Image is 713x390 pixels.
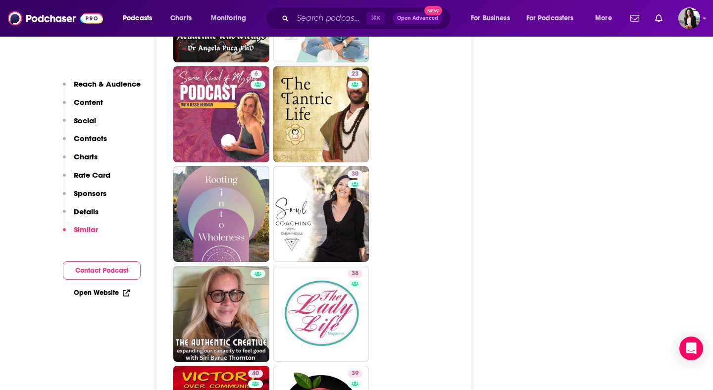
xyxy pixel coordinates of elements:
[123,11,152,25] span: Podcasts
[626,10,643,27] a: Show notifications dropdown
[520,10,588,26] button: open menu
[63,207,99,225] button: Details
[273,266,369,362] a: 38
[352,169,358,179] span: 30
[352,269,358,279] span: 38
[251,70,262,78] a: 6
[74,170,110,180] p: Rate Card
[293,10,366,26] input: Search podcasts, credits, & more...
[366,12,385,25] span: ⌘ K
[273,66,369,162] a: 23
[74,152,98,161] p: Charts
[63,134,107,152] button: Contacts
[63,116,96,134] button: Social
[393,12,443,24] button: Open AdvancedNew
[352,69,358,79] span: 23
[252,369,259,379] span: 40
[678,7,700,29] img: User Profile
[74,97,103,107] p: Content
[651,10,666,27] a: Show notifications dropdown
[424,6,442,15] span: New
[63,189,106,207] button: Sponsors
[63,170,110,189] button: Rate Card
[348,370,362,378] a: 39
[116,10,165,26] button: open menu
[588,10,624,26] button: open menu
[63,225,98,243] button: Similar
[679,337,703,360] div: Open Intercom Messenger
[273,166,369,262] a: 30
[63,97,103,116] button: Content
[352,369,358,379] span: 39
[471,11,510,25] span: For Business
[173,66,269,162] a: 6
[248,370,263,378] a: 40
[211,11,246,25] span: Monitoring
[74,225,98,234] p: Similar
[74,116,96,125] p: Social
[170,11,192,25] span: Charts
[8,9,103,28] img: Podchaser - Follow, Share and Rate Podcasts
[63,79,141,97] button: Reach & Audience
[678,7,700,29] button: Show profile menu
[164,10,198,26] a: Charts
[348,270,362,278] a: 38
[275,7,460,30] div: Search podcasts, credits, & more...
[63,152,98,170] button: Charts
[74,207,99,216] p: Details
[397,16,438,21] span: Open Advanced
[74,189,106,198] p: Sponsors
[74,289,130,297] a: Open Website
[348,70,362,78] a: 23
[63,261,141,280] button: Contact Podcast
[526,11,574,25] span: For Podcasters
[74,134,107,143] p: Contacts
[464,10,522,26] button: open menu
[678,7,700,29] span: Logged in as ElizabethCole
[595,11,612,25] span: More
[255,69,258,79] span: 6
[348,170,362,178] a: 30
[204,10,259,26] button: open menu
[74,79,141,89] p: Reach & Audience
